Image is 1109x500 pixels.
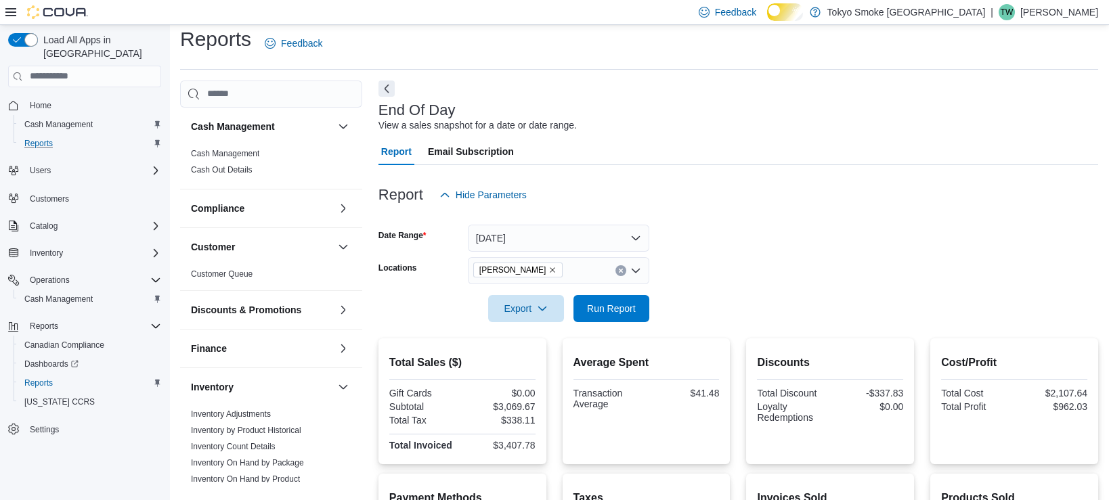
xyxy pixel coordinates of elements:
span: Users [30,165,51,176]
button: Cash Management [335,118,351,135]
h2: Average Spent [573,355,720,371]
div: Total Tax [389,415,460,426]
h3: Compliance [191,202,244,215]
span: Cash Management [19,291,161,307]
h3: Cash Management [191,120,275,133]
button: Open list of options [630,265,641,276]
div: -$337.83 [833,388,903,399]
h3: Inventory [191,380,234,394]
button: Inventory [24,245,68,261]
p: [PERSON_NAME] [1020,4,1098,20]
span: [US_STATE] CCRS [24,396,95,407]
span: Load All Apps in [GEOGRAPHIC_DATA] [38,33,161,60]
a: [US_STATE] CCRS [19,394,100,410]
div: $2,107.64 [1017,388,1087,399]
button: Export [488,295,564,322]
h2: Cost/Profit [941,355,1087,371]
button: Compliance [191,202,332,215]
button: Users [24,162,56,179]
label: Locations [378,263,417,273]
a: Inventory Adjustments [191,409,271,419]
span: Canadian Compliance [24,340,104,350]
button: Operations [24,272,75,288]
div: Subtotal [389,401,460,412]
span: Inventory by Product Historical [191,425,301,436]
button: Discounts & Promotions [335,302,351,318]
span: Home [24,97,161,114]
button: Reports [14,134,167,153]
a: Cash Management [19,116,98,133]
div: $3,407.78 [465,440,536,451]
div: $0.00 [833,401,903,412]
div: $962.03 [1017,401,1087,412]
p: | [991,4,993,20]
span: Operations [24,272,161,288]
a: Dashboards [19,356,84,372]
span: Customers [24,189,161,206]
span: Inventory On Hand by Product [191,474,300,484]
a: Inventory Count Details [191,442,276,451]
button: Operations [3,271,167,290]
a: Dashboards [14,355,167,373]
button: Customers [3,188,167,208]
h1: Reports [180,26,251,53]
img: Cova [27,5,88,19]
h3: Finance [191,342,227,355]
button: Customer [191,240,332,254]
a: Cash Management [191,149,259,158]
div: Total Profit [941,401,1012,412]
button: Inventory [191,380,332,394]
span: Customers [30,194,69,204]
a: Cash Out Details [191,165,253,175]
div: $338.11 [465,415,536,426]
button: Home [3,95,167,115]
a: Reports [19,135,58,152]
button: [DATE] [468,225,649,252]
h2: Discounts [757,355,903,371]
span: Dashboards [19,356,161,372]
div: $41.48 [649,388,719,399]
div: Transaction Average [573,388,644,409]
div: $0.00 [465,388,536,399]
button: Catalog [24,218,63,234]
h3: End Of Day [378,102,456,118]
button: Clear input [615,265,626,276]
span: Cash Management [19,116,161,133]
button: Hide Parameters [434,181,532,208]
div: Customer [180,266,362,290]
span: Users [24,162,161,179]
button: Inventory [335,379,351,395]
span: Operations [30,275,70,286]
a: Cash Management [19,291,98,307]
a: Inventory On Hand by Package [191,458,304,468]
div: Cash Management [180,145,362,189]
span: Washington CCRS [19,394,161,410]
span: Dark Mode [767,21,768,22]
h3: Discounts & Promotions [191,303,301,317]
span: Inventory Adjustments [191,409,271,419]
div: $3,069.67 [465,401,536,412]
span: Run Report [587,302,636,315]
button: Run Report [573,295,649,322]
span: Email Subscription [428,138,514,165]
div: View a sales snapshot for a date or date range. [378,118,577,133]
button: Cash Management [14,290,167,309]
a: Customer Queue [191,269,253,279]
button: Finance [191,342,332,355]
div: Total Cost [941,388,1012,399]
span: Catalog [24,218,161,234]
button: Finance [335,340,351,357]
span: Dashboards [24,359,79,369]
button: Discounts & Promotions [191,303,332,317]
button: Customer [335,239,351,255]
span: Feedback [281,37,322,50]
button: Inventory [3,244,167,263]
button: Cash Management [14,115,167,134]
span: TW [1001,4,1014,20]
span: Inventory [24,245,161,261]
div: Loyalty Redemptions [757,401,827,423]
nav: Complex example [8,90,161,474]
h2: Total Sales ($) [389,355,536,371]
div: Gift Cards [389,388,460,399]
